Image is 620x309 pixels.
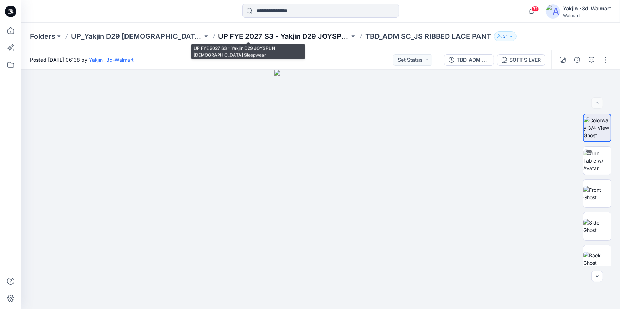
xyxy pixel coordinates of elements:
button: Details [571,54,583,66]
div: Walmart [563,13,611,18]
a: Yakjin -3d-Walmart [89,57,134,63]
img: Front Ghost [583,186,611,201]
p: TBD_ADM SC_JS RIBBED LACE PANT [365,31,491,41]
button: SOFT SILVER [497,54,545,66]
div: Yakjin -3d-Walmart [563,4,611,13]
img: Colorway 3/4 View Ghost [584,117,611,139]
img: Turn Table w/ Avatar [583,149,611,172]
a: Folders [30,31,55,41]
div: SOFT SILVER [509,56,541,64]
button: TBD_ADM SC_JS RIBBED LACE PANT [444,54,494,66]
img: Side Ghost [583,219,611,234]
span: Posted [DATE] 06:38 by [30,56,134,63]
span: 31 [531,6,539,12]
img: eyJhbGciOiJIUzI1NiIsImtpZCI6IjAiLCJzbHQiOiJzZXMiLCJ0eXAiOiJKV1QifQ.eyJkYXRhIjp7InR5cGUiOiJzdG9yYW... [274,70,367,309]
a: UP FYE 2027 S3 - Yakjin D29 JOYSPUN [DEMOGRAPHIC_DATA] Sleepwear [218,31,350,41]
div: TBD_ADM SC_JS RIBBED LACE PANT [457,56,489,64]
p: 31 [503,32,508,40]
img: avatar [546,4,560,19]
button: 31 [494,31,517,41]
img: Back Ghost [583,252,611,267]
a: UP_Yakjin D29 [DEMOGRAPHIC_DATA] Sleep [71,31,203,41]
